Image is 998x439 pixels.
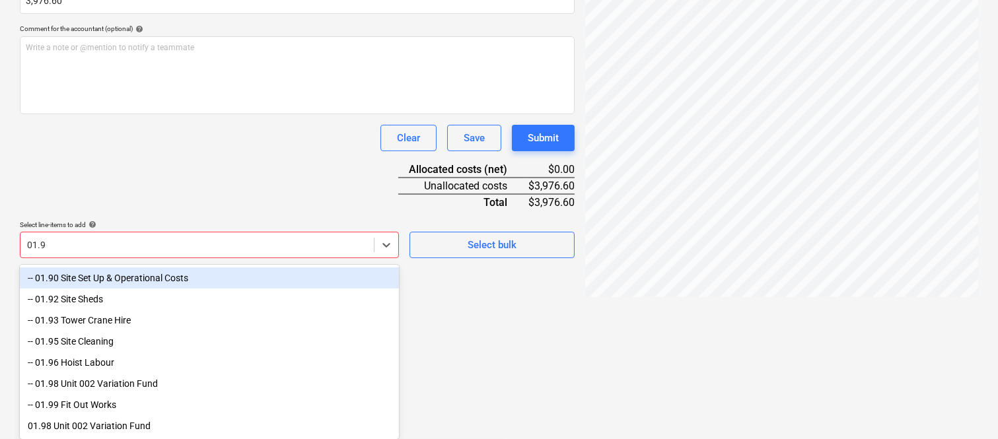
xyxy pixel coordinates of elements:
div: 01.98 Unit 002 Variation Fund [20,415,399,436]
div: Total [398,194,528,210]
div: -- 01.95 Site Cleaning [20,331,399,352]
div: $0.00 [528,162,575,178]
div: Allocated costs (net) [398,162,528,178]
div: Unallocated costs [398,178,528,194]
button: Clear [380,125,437,151]
button: Select bulk [410,232,575,258]
div: Comment for the accountant (optional) [20,24,575,33]
div: Submit [528,129,559,147]
div: $3,976.60 [528,194,575,210]
button: Save [447,125,501,151]
div: -- 01.98 Unit 002 Variation Fund [20,373,399,394]
div: -- 01.93 Tower Crane Hire [20,310,399,331]
div: Select bulk [468,236,517,253]
div: -- 01.90 Site Set Up & Operational Costs [20,267,399,288]
div: $3,976.60 [528,178,575,194]
div: Select line-items to add [20,220,399,229]
div: -- 01.92 Site Sheds [20,288,399,310]
div: -- 01.96 Hoist Labour [20,352,399,373]
div: -- 01.99 Fit Out Works [20,394,399,415]
div: Clear [397,129,420,147]
span: help [133,25,143,33]
div: Save [464,129,485,147]
iframe: Chat Widget [932,376,998,439]
button: Submit [512,125,575,151]
span: help [86,220,96,228]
